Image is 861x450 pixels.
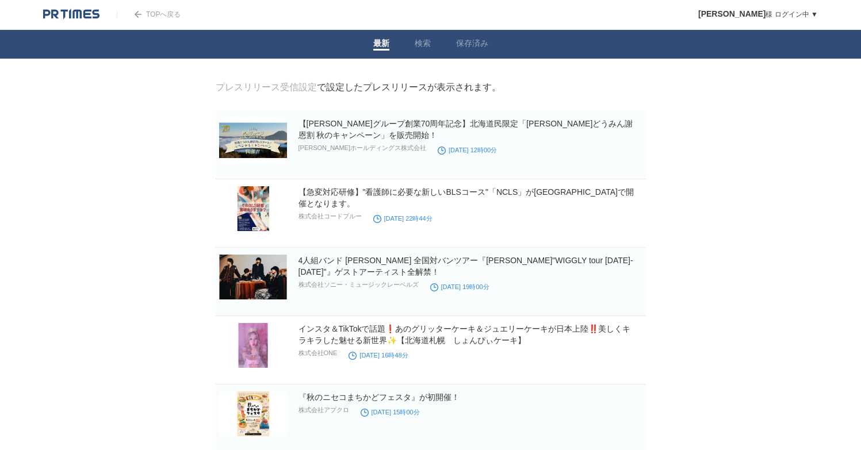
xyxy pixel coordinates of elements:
a: 検索 [415,39,431,51]
time: [DATE] 15時00分 [361,409,420,416]
img: 【鶴雅グループ創業70周年記念】北海道民限定「鶴雅どうみん謝恩割 秋のキャンペーン」を販売開始！ [219,118,287,163]
img: logo.png [43,9,100,20]
a: TOPへ戻る [117,10,181,18]
a: 保存済み [456,39,488,51]
a: 【[PERSON_NAME]グループ創業70周年記念】北海道民限定「[PERSON_NAME]どうみん謝恩割 秋のキャンペーン」を販売開始！ [299,119,633,140]
img: 『秋のニセコまちかどフェスタ』が初開催！ [219,391,287,436]
img: 4人組バンド BILLY BOO 全国対バンツアー『BILLY BOO"WIGGLY tour 2025-2026"』ゲストアーティスト全解禁！ [219,255,287,299]
img: arrow.png [135,11,141,18]
a: プレスリリース受信設定 [216,82,317,92]
p: 株式会社コードブルー [299,212,362,221]
div: で設定したプレスリリースが表示されます。 [216,82,501,94]
p: [PERSON_NAME]ホールディングス株式会社 [299,144,426,152]
img: インスタ＆TikTokで話題❗️あのグリッターケーキ＆ジュエリーケーキが日本上陸‼️美しくキラキラした魅せる新世界✨【北海道札幌 しょんぴぃケーキ】 [219,323,287,368]
p: 株式会社ソニー・ミュージックレーベルズ [299,280,419,289]
a: インスタ＆TikTokで話題❗️あのグリッターケーキ＆ジュエリーケーキが日本上陸‼️美しくキラキラした魅せる新世界✨【北海道札幌 しょんぴぃケーキ】 [299,324,631,345]
a: 『秋のニセコまちかどフェスタ』が初開催！ [299,393,460,402]
time: [DATE] 19時00分 [430,283,489,290]
time: [DATE] 22時44分 [373,215,433,222]
p: 株式会社ONE [299,349,338,357]
a: 4人組バンド [PERSON_NAME] 全国対バンツアー『[PERSON_NAME]"WIGGLY tour [DATE]-[DATE]"』ゲストアーティスト全解禁！ [299,256,633,276]
a: 最新 [373,39,389,51]
p: 株式会社アプクロ [299,406,349,414]
img: 【急変対応研修】"看護師に必要な新しいBLSコース"「NCLS」が北海道札幌市で開催となります。 [219,186,287,231]
a: [PERSON_NAME]様 ログイン中 ▼ [698,10,818,18]
a: 【急変対応研修】"看護師に必要な新しいBLSコース"「NCLS」が[GEOGRAPHIC_DATA]で開催となります。 [299,187,634,208]
time: [DATE] 16時48分 [349,352,408,359]
time: [DATE] 12時00分 [438,147,497,153]
span: [PERSON_NAME] [698,9,766,18]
